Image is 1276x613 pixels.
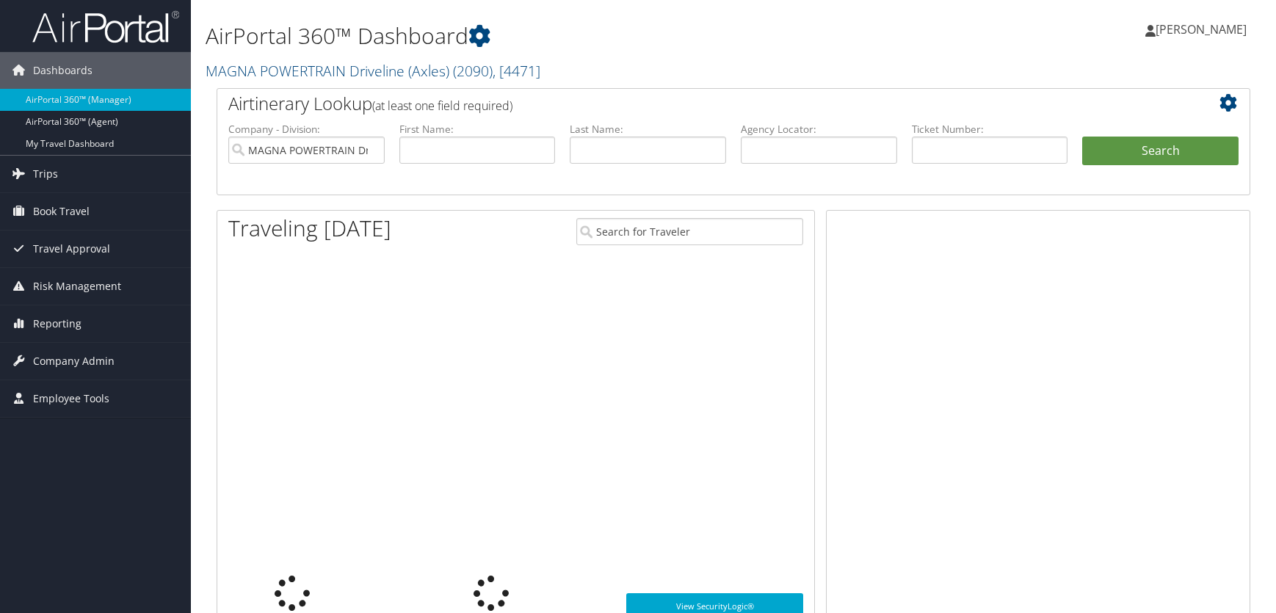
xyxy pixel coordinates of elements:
[493,61,540,81] span: , [ 4471 ]
[1156,21,1247,37] span: [PERSON_NAME]
[741,122,897,137] label: Agency Locator:
[372,98,512,114] span: (at least one field required)
[1082,137,1239,166] button: Search
[32,10,179,44] img: airportal-logo.png
[1145,7,1261,51] a: [PERSON_NAME]
[33,343,115,380] span: Company Admin
[912,122,1068,137] label: Ticket Number:
[33,156,58,192] span: Trips
[33,231,110,267] span: Travel Approval
[228,213,391,244] h1: Traveling [DATE]
[399,122,556,137] label: First Name:
[576,218,803,245] input: Search for Traveler
[33,380,109,417] span: Employee Tools
[206,61,540,81] a: MAGNA POWERTRAIN Driveline (Axles)
[453,61,493,81] span: ( 2090 )
[33,193,90,230] span: Book Travel
[206,21,910,51] h1: AirPortal 360™ Dashboard
[33,305,81,342] span: Reporting
[33,52,93,89] span: Dashboards
[228,122,385,137] label: Company - Division:
[228,91,1153,116] h2: Airtinerary Lookup
[33,268,121,305] span: Risk Management
[570,122,726,137] label: Last Name:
